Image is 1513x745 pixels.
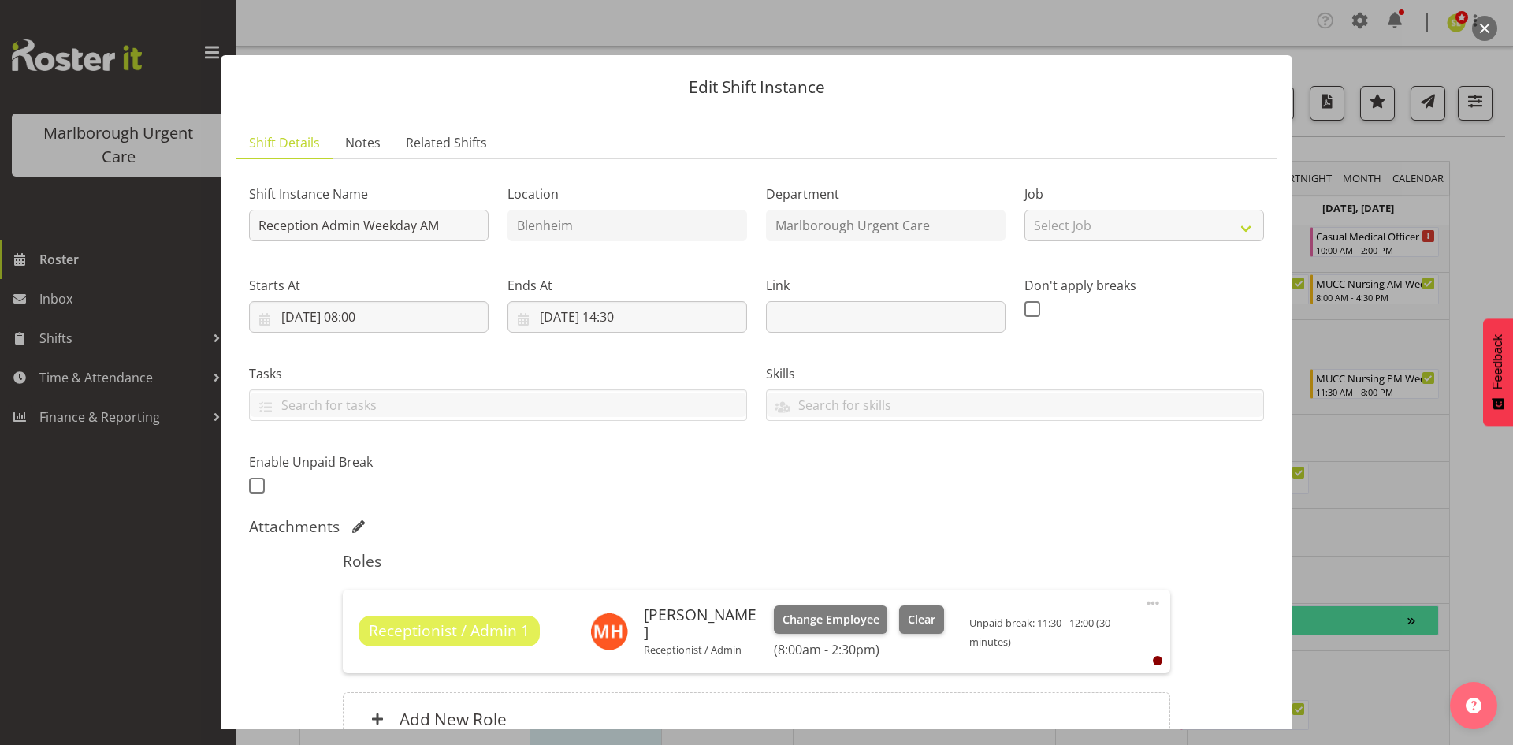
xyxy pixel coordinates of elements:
input: Search for tasks [250,393,746,417]
h5: Roles [343,552,1169,571]
p: Edit Shift Instance [236,79,1277,95]
label: Shift Instance Name [249,184,489,203]
h6: (8:00am - 2:30pm) [774,642,944,657]
span: Receptionist / Admin 1 [369,620,530,643]
label: Enable Unpaid Break [249,453,489,471]
img: help-xxl-2.png [1466,698,1481,713]
span: Notes [345,133,381,152]
span: Change Employee [783,611,879,628]
h6: Add New Role [400,709,507,729]
span: Related Shifts [406,133,487,152]
label: Link [766,276,1006,295]
img: margret-hall11842.jpg [590,613,628,650]
input: Search for skills [767,393,1263,417]
input: Click to select... [249,301,489,333]
input: Shift Instance Name [249,210,489,241]
label: Skills [766,364,1264,383]
label: Tasks [249,364,747,383]
label: Location [507,184,747,203]
div: User is clocked out [1153,656,1162,665]
label: Department [766,184,1006,203]
button: Feedback - Show survey [1483,318,1513,426]
button: Change Employee [774,605,888,634]
span: Shift Details [249,133,320,152]
input: Click to select... [507,301,747,333]
h6: [PERSON_NAME] [644,606,761,640]
label: Job [1024,184,1264,203]
h5: Attachments [249,517,340,536]
span: Unpaid break: 11:30 - 12:00 (30 minutes) [969,616,1110,649]
span: Feedback [1491,334,1505,389]
label: Don't apply breaks [1024,276,1264,295]
span: Clear [908,611,935,628]
button: Clear [899,605,944,634]
label: Starts At [249,276,489,295]
p: Receptionist / Admin [644,643,761,656]
label: Ends At [507,276,747,295]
